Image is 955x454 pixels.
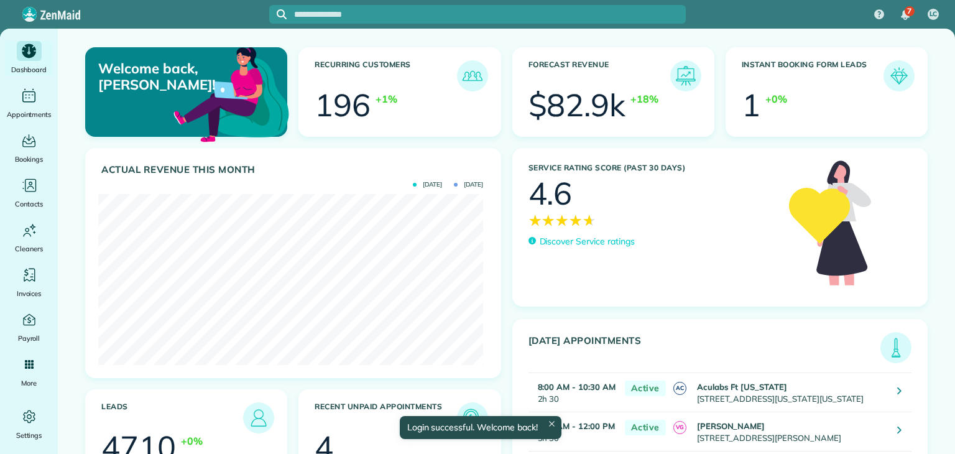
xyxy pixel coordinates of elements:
[528,209,542,231] span: ★
[555,209,569,231] span: ★
[528,90,626,121] div: $82.9k
[376,91,397,106] div: +1%
[5,131,53,165] a: Bookings
[460,405,485,430] img: icon_unpaid_appointments-47b8ce3997adf2238b356f14209ab4cced10bd1f174958f3ca8f1d0dd7fffeee.png
[930,9,938,19] span: LC
[583,209,596,231] span: ★
[101,164,488,175] h3: Actual Revenue this month
[413,182,442,188] span: [DATE]
[887,63,911,88] img: icon_form_leads-04211a6a04a5b2264e4ee56bc0799ec3eb69b7e499cbb523a139df1d13a81ae0.png
[538,382,616,392] strong: 8:00 AM - 10:30 AM
[5,265,53,300] a: Invoices
[673,382,686,395] span: AC
[540,235,635,248] p: Discover Service ratings
[15,153,44,165] span: Bookings
[765,91,787,106] div: +0%
[742,90,760,121] div: 1
[625,420,666,435] span: Active
[630,91,658,106] div: +18%
[171,33,292,154] img: dashboard_welcome-42a62b7d889689a78055ac9021e634bf52bae3f8056760290aed330b23ab8690.png
[15,243,43,255] span: Cleaners
[528,178,573,209] div: 4.6
[246,405,271,430] img: icon_leads-1bed01f49abd5b7fead27621c3d59655bb73ed531f8eeb49469d10e621d6b896.png
[5,175,53,210] a: Contacts
[694,412,888,451] td: [STREET_ADDRESS][PERSON_NAME]
[460,63,485,88] img: icon_recurring_customers-cf858462ba22bcd05b5a5880d41d6543d210077de5bb9ebc9590e49fd87d84ed.png
[625,381,666,396] span: Active
[528,164,777,172] h3: Service Rating score (past 30 days)
[542,209,555,231] span: ★
[892,1,918,29] div: 7 unread notifications
[277,9,287,19] svg: Focus search
[315,60,456,91] h3: Recurring Customers
[17,287,42,300] span: Invoices
[7,108,52,121] span: Appointments
[538,421,615,431] strong: 8:30 AM - 12:00 PM
[528,412,619,451] td: 3h 30
[315,90,371,121] div: 196
[269,9,287,19] button: Focus search
[528,235,635,248] a: Discover Service ratings
[697,382,787,392] strong: Aculabs Ft [US_STATE]
[399,416,561,439] div: Login successful. Welcome back!
[742,60,883,91] h3: Instant Booking Form Leads
[5,86,53,121] a: Appointments
[569,209,583,231] span: ★
[16,429,42,442] span: Settings
[21,377,37,389] span: More
[673,63,698,88] img: icon_forecast_revenue-8c13a41c7ed35a8dcfafea3cbb826a0462acb37728057bba2d056411b612bbbe.png
[454,182,483,188] span: [DATE]
[5,220,53,255] a: Cleaners
[15,198,43,210] span: Contacts
[5,41,53,76] a: Dashboard
[101,402,243,433] h3: Leads
[315,402,456,433] h3: Recent unpaid appointments
[5,407,53,442] a: Settings
[907,6,911,16] span: 7
[18,332,40,345] span: Payroll
[883,335,908,360] img: icon_todays_appointments-901f7ab196bb0bea1936b74009e4eb5ffbc2d2711fa7634e0d609ed5ef32b18b.png
[673,421,686,434] span: VG
[528,60,670,91] h3: Forecast Revenue
[98,60,221,93] p: Welcome back, [PERSON_NAME]!
[528,373,619,412] td: 2h 30
[694,373,888,412] td: [STREET_ADDRESS][US_STATE][US_STATE]
[5,310,53,345] a: Payroll
[528,335,881,363] h3: [DATE] Appointments
[181,433,203,448] div: +0%
[11,63,47,76] span: Dashboard
[697,421,765,431] strong: [PERSON_NAME]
